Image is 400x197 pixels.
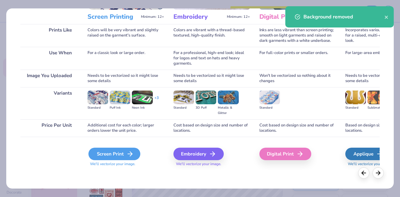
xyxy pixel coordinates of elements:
[173,24,250,47] div: Colors are vibrant with a thread-based textured, high-quality finish.
[173,161,250,167] span: We'll vectorize your image.
[196,105,216,111] div: 3D Puff
[87,105,108,111] div: Standard
[173,148,224,160] div: Embroidery
[87,13,138,21] h3: Screen Printing
[87,91,108,104] img: Standard
[110,91,130,104] img: Puff Ink
[87,70,164,87] div: Needs to be vectorized so it might lose some details
[227,15,250,19] span: Minimum: 12+
[367,91,388,104] img: Sublimated
[345,91,366,104] img: Standard
[259,70,336,87] div: Won't be vectorized so nothing about it changes
[173,70,250,87] div: Needs to be vectorized so it might lose some details
[218,105,238,116] div: Metallic & Glitter
[384,13,389,21] button: close
[345,105,366,111] div: Standard
[154,95,159,106] div: + 3
[20,87,78,119] div: Variants
[87,119,164,137] div: Additional cost for each color; larger orders lower the unit price.
[173,119,250,137] div: Cost based on design size and number of locations.
[345,148,391,160] div: Applique
[259,148,311,160] div: Digital Print
[259,47,336,70] div: For full-color prints or smaller orders.
[173,91,194,104] img: Standard
[259,119,336,137] div: Cost based on design size and number of locations.
[20,24,78,47] div: Prints Like
[303,13,384,21] div: Background removed
[87,47,164,70] div: For a classic look or large order.
[218,91,238,104] img: Metallic & Glitter
[259,13,310,21] h3: Digital Printing
[141,15,164,19] span: Minimum: 12+
[20,47,78,70] div: Use When
[110,105,130,111] div: Puff Ink
[259,91,280,104] img: Standard
[20,70,78,87] div: Image You Uploaded
[173,47,250,70] div: For a professional, high-end look; ideal for logos and text on hats and heavy garments.
[259,24,336,47] div: Inks are less vibrant than screen printing; smooth on light garments and raised on dark garments ...
[173,105,194,111] div: Standard
[87,24,164,47] div: Colors will be very vibrant and slightly raised on the garment's surface.
[20,119,78,137] div: Price Per Unit
[87,161,164,167] span: We'll vectorize your image.
[132,105,152,111] div: Neon Ink
[367,105,388,111] div: Sublimated
[196,91,216,104] img: 3D Puff
[132,91,152,104] img: Neon Ink
[173,13,224,21] h3: Embroidery
[88,148,140,160] div: Screen Print
[259,105,280,111] div: Standard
